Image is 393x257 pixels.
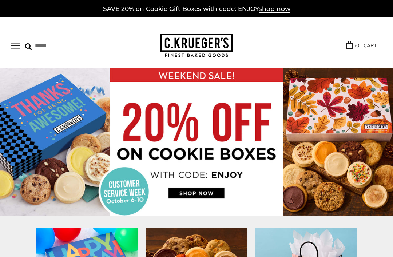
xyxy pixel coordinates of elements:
[259,5,290,13] span: shop now
[25,43,32,50] img: Search
[160,34,233,57] img: C.KRUEGER'S
[25,40,100,51] input: Search
[103,5,290,13] a: SAVE 20% on Cookie Gift Boxes with code: ENJOYshop now
[346,41,377,50] a: (0) CART
[11,43,20,49] button: Open navigation
[6,229,75,251] iframe: Sign Up via Text for Offers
